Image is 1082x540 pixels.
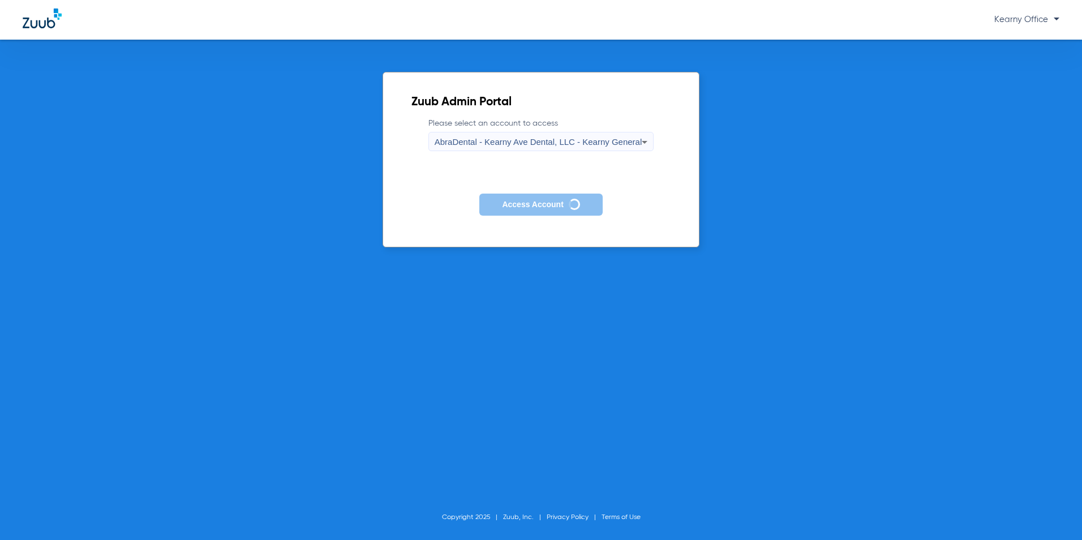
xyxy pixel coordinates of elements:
span: Kearny Office [994,15,1059,24]
span: Access Account [502,200,563,209]
a: Terms of Use [602,514,641,521]
li: Copyright 2025 [442,512,503,523]
span: AbraDental - Kearny Ave Dental, LLC - Kearny General [435,137,642,147]
li: Zuub, Inc. [503,512,547,523]
h2: Zuub Admin Portal [411,97,671,108]
img: Zuub Logo [23,8,62,28]
a: Privacy Policy [547,514,589,521]
label: Please select an account to access [428,118,654,151]
button: Access Account [479,194,602,216]
iframe: Chat Widget [1025,486,1082,540]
